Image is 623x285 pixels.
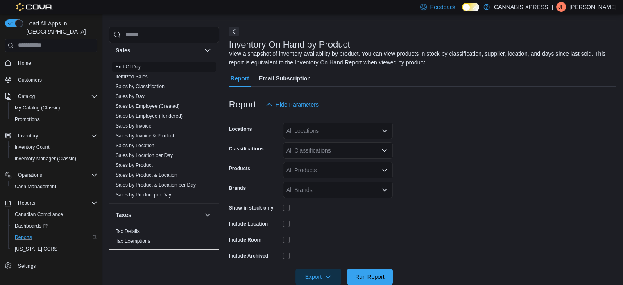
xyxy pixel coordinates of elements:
[381,187,388,193] button: Open list of options
[15,144,50,150] span: Inventory Count
[116,162,153,168] a: Sales by Product
[11,182,97,192] span: Cash Management
[11,221,51,231] a: Dashboards
[116,153,173,158] a: Sales by Location per Day
[116,192,171,198] a: Sales by Product per Day
[18,132,38,139] span: Inventory
[2,91,101,102] button: Catalog
[2,169,101,181] button: Operations
[116,152,173,159] span: Sales by Location per Day
[116,103,180,109] span: Sales by Employee (Created)
[18,200,35,206] span: Reports
[569,2,616,12] p: [PERSON_NAME]
[231,70,249,87] span: Report
[18,93,35,100] span: Catalog
[116,132,174,139] span: Sales by Invoice & Product
[116,172,177,178] a: Sales by Product & Location
[18,60,31,66] span: Home
[11,154,97,164] span: Inventory Manager (Classic)
[430,3,455,11] span: Feedback
[116,142,154,149] span: Sales by Location
[15,198,97,208] span: Reports
[8,141,101,153] button: Inventory Count
[15,91,97,101] span: Catalog
[203,46,213,55] button: Sales
[116,93,145,99] a: Sales by Day
[8,114,101,125] button: Promotions
[229,237,261,243] label: Include Room
[15,58,97,68] span: Home
[116,74,148,80] a: Itemized Sales
[259,70,311,87] span: Email Subscription
[116,211,131,219] h3: Taxes
[11,210,97,219] span: Canadian Compliance
[229,27,239,36] button: Next
[23,19,97,36] span: Load All Apps in [GEOGRAPHIC_DATA]
[2,130,101,141] button: Inventory
[2,74,101,86] button: Customers
[15,246,57,252] span: [US_STATE] CCRS
[18,172,42,178] span: Operations
[11,233,97,242] span: Reports
[11,221,97,231] span: Dashboards
[11,142,53,152] a: Inventory Count
[8,209,101,220] button: Canadian Compliance
[15,131,41,141] button: Inventory
[116,64,141,70] a: End Of Day
[494,2,548,12] p: CANNABIS XPRESS
[116,182,196,188] span: Sales by Product & Location per Day
[109,226,219,249] div: Taxes
[15,58,34,68] a: Home
[116,46,201,55] button: Sales
[18,263,36,269] span: Settings
[2,260,101,271] button: Settings
[556,2,566,12] div: Jo Forbes
[15,223,48,229] span: Dashboards
[116,133,174,139] a: Sales by Invoice & Product
[116,83,165,90] span: Sales by Classification
[381,128,388,134] button: Open list of options
[462,3,479,11] input: Dark Mode
[116,123,151,129] span: Sales by Invoice
[15,170,45,180] button: Operations
[11,103,63,113] a: My Catalog (Classic)
[116,238,150,244] span: Tax Exemptions
[15,198,39,208] button: Reports
[276,100,319,109] span: Hide Parameters
[15,211,63,218] span: Canadian Compliance
[116,143,154,148] a: Sales by Location
[11,142,97,152] span: Inventory Count
[8,102,101,114] button: My Catalog (Classic)
[2,57,101,69] button: Home
[229,100,256,109] h3: Report
[229,221,268,227] label: Include Location
[109,62,219,203] div: Sales
[11,244,61,254] a: [US_STATE] CCRS
[116,182,196,188] a: Sales by Product & Location per Day
[11,114,43,124] a: Promotions
[18,77,42,83] span: Customers
[116,46,131,55] h3: Sales
[116,84,165,89] a: Sales by Classification
[229,253,268,259] label: Include Archived
[15,261,39,271] a: Settings
[116,73,148,80] span: Itemized Sales
[15,75,97,85] span: Customers
[8,153,101,164] button: Inventory Manager (Classic)
[15,183,56,190] span: Cash Management
[116,113,183,119] a: Sales by Employee (Tendered)
[229,146,264,152] label: Classifications
[229,50,612,67] div: View a snapshot of inventory availability by product. You can view products in stock by classific...
[229,185,246,192] label: Brands
[16,3,53,11] img: Cova
[381,147,388,154] button: Open list of options
[11,244,97,254] span: Washington CCRS
[2,197,101,209] button: Reports
[15,105,60,111] span: My Catalog (Classic)
[263,96,322,113] button: Hide Parameters
[15,75,45,85] a: Customers
[116,228,140,235] span: Tax Details
[11,114,97,124] span: Promotions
